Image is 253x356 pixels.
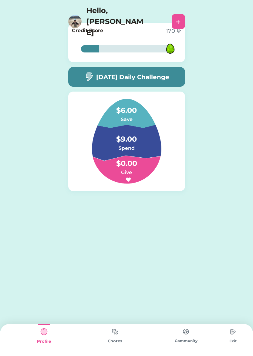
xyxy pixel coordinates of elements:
[8,338,79,344] div: Profile
[150,338,221,344] div: Community
[96,99,157,116] h4: $6.00
[96,72,169,82] h5: [DATE] Daily Challenge
[96,128,157,145] h4: $9.00
[176,17,181,26] div: +
[77,99,176,184] img: Group%201.svg
[38,326,50,338] img: type%3Dkids%2C%20state%3Dselected.svg
[180,326,192,338] img: type%3Dchores%2C%20state%3Ddefault.svg
[160,39,180,59] img: MFN-Dragon-Green-Egg.svg
[68,15,82,28] img: https%3A%2F%2F1dfc823d71cc564f25c7cc035732a2d8.cdn.bubble.io%2Ff1757700758603x620604596467744600%...
[86,5,147,38] h4: Hello, [PERSON_NAME]
[84,72,94,82] img: image-flash-1--flash-power-connect-charge-electricity-lightning.svg
[109,326,121,338] img: type%3Dchores%2C%20state%3Ddefault.svg
[96,116,157,123] h6: Save
[221,338,245,344] div: Exit
[79,338,150,344] div: Chores
[96,145,157,152] h6: Spend
[227,326,239,338] img: type%3Dchores%2C%20state%3Ddefault.svg
[96,152,157,169] h4: $0.00
[96,169,157,176] h6: Give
